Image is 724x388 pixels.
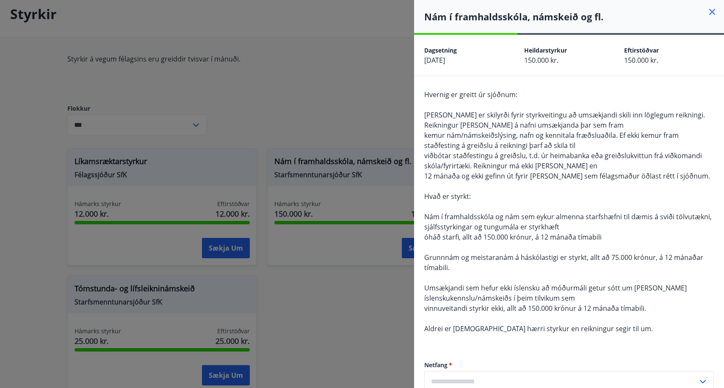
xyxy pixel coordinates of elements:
[424,46,457,54] span: Dagsetning
[524,46,567,54] span: Heildarstyrkur
[424,232,602,242] span: óháð starfi, allt að 150.000 krónur, á 12 mánaða tímabili
[624,46,659,54] span: Eftirstöðvar
[424,324,653,333] span: Aldrei er [DEMOGRAPHIC_DATA] hærri styrkur en reikningur segir til um.
[424,192,471,201] span: Hvað er styrkt:
[424,361,714,369] label: Netfang
[424,131,679,150] span: kemur nám/námskeiðslýsing, nafn og kennitala fræðsluaðila. Ef ekki kemur fram staðfesting á greið...
[424,110,705,130] span: [PERSON_NAME] er skilyrði fyrir styrkveitingu að umsækjandi skili inn löglegum reikningi. Reiknin...
[424,151,702,170] span: viðbótar staðfestingu á greiðslu, t.d. úr heimabanka eða greiðslukvittun frá viðkomandi skóla/fyr...
[424,283,687,303] span: Umsækjandi sem hefur ekki íslensku að móðurmáli getur sótt um [PERSON_NAME] íslenskukennslu/námsk...
[424,304,646,313] span: vinnuveitandi styrkir ekki, allt að 150.000 krónur á 12 mánaða tímabili.
[424,171,710,181] span: 12 mánaða og ekki gefinn út fyrir [PERSON_NAME] sem félagsmaður öðlast rétt í sjóðnum.
[424,212,712,232] span: Nám í framhaldsskóla og nám sem eykur almenna starfshæfni til dæmis á sviði tölvutækni, sjálfssty...
[424,90,517,99] span: Hvernig er greitt úr sjóðnum:
[624,56,658,65] span: 150.000 kr.
[524,56,558,65] span: 150.000 kr.
[424,253,703,272] span: Grunnnám og meistaranám á háskólastigi er styrkt, allt að 75.000 krónur, á 12 mánaðar tímabili.
[424,10,724,23] h4: Nám í framhaldsskóla, námskeið og fl.
[424,56,445,65] span: [DATE]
